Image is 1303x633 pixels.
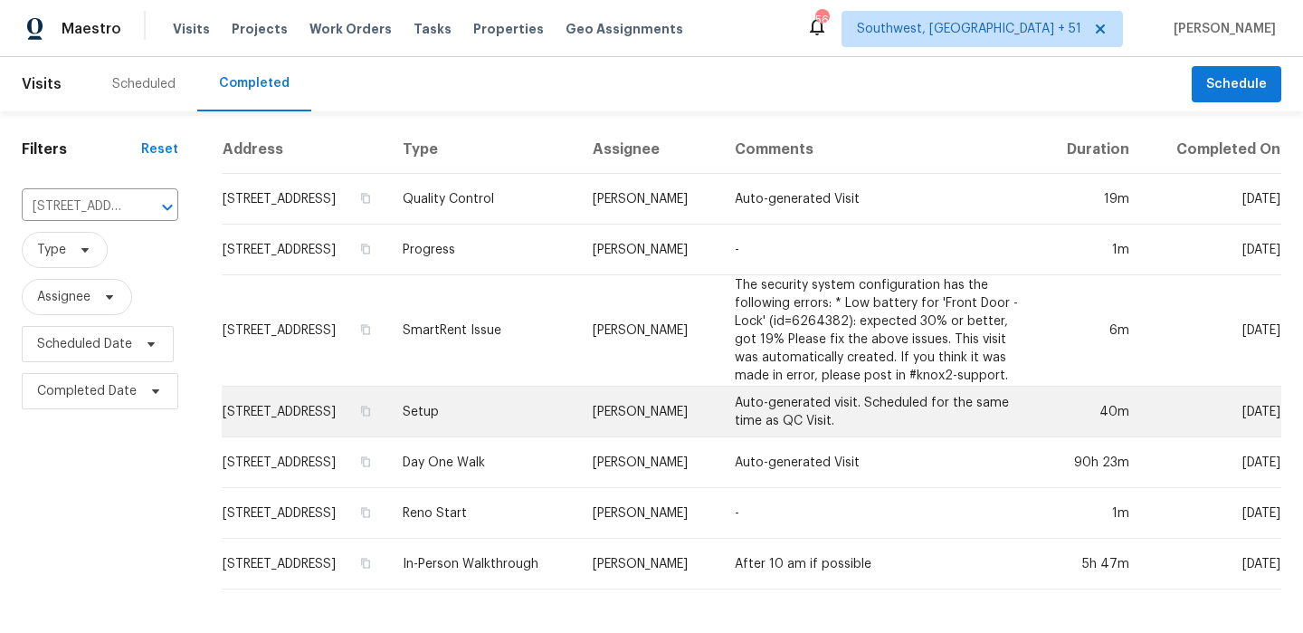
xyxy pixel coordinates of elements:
[1144,539,1281,590] td: [DATE]
[155,195,180,220] button: Open
[720,225,1038,275] td: -
[1166,20,1276,38] span: [PERSON_NAME]
[1039,174,1144,225] td: 19m
[720,488,1038,539] td: -
[1144,275,1281,387] td: [DATE]
[1144,387,1281,437] td: [DATE]
[1039,225,1144,275] td: 1m
[22,193,128,221] input: Search for an address...
[388,126,578,174] th: Type
[1206,73,1267,96] span: Schedule
[388,174,578,225] td: Quality Control
[222,275,388,387] td: [STREET_ADDRESS]
[357,321,374,338] button: Copy Address
[720,539,1038,590] td: After 10 am if possible
[222,126,388,174] th: Address
[578,488,721,539] td: [PERSON_NAME]
[1039,126,1144,174] th: Duration
[232,20,288,38] span: Projects
[578,387,721,437] td: [PERSON_NAME]
[578,437,721,488] td: [PERSON_NAME]
[473,20,544,38] span: Properties
[309,20,392,38] span: Work Orders
[1144,437,1281,488] td: [DATE]
[815,11,828,29] div: 566
[219,74,290,92] div: Completed
[222,387,388,437] td: [STREET_ADDRESS]
[22,64,62,104] span: Visits
[1039,275,1144,387] td: 6m
[414,23,452,35] span: Tasks
[37,288,90,306] span: Assignee
[1039,437,1144,488] td: 90h 23m
[388,225,578,275] td: Progress
[1144,488,1281,539] td: [DATE]
[357,454,374,470] button: Copy Address
[720,387,1038,437] td: Auto-generated visit. Scheduled for the same time as QC Visit.
[388,387,578,437] td: Setup
[566,20,683,38] span: Geo Assignments
[578,275,721,387] td: [PERSON_NAME]
[222,437,388,488] td: [STREET_ADDRESS]
[222,488,388,539] td: [STREET_ADDRESS]
[388,437,578,488] td: Day One Walk
[1144,174,1281,225] td: [DATE]
[388,488,578,539] td: Reno Start
[62,20,121,38] span: Maestro
[720,174,1038,225] td: Auto-generated Visit
[1192,66,1281,103] button: Schedule
[1144,126,1281,174] th: Completed On
[578,174,721,225] td: [PERSON_NAME]
[720,126,1038,174] th: Comments
[388,275,578,387] td: SmartRent Issue
[173,20,210,38] span: Visits
[37,335,132,353] span: Scheduled Date
[222,174,388,225] td: [STREET_ADDRESS]
[222,539,388,590] td: [STREET_ADDRESS]
[578,539,721,590] td: [PERSON_NAME]
[357,555,374,571] button: Copy Address
[1144,225,1281,275] td: [DATE]
[357,241,374,257] button: Copy Address
[578,126,721,174] th: Assignee
[720,437,1038,488] td: Auto-generated Visit
[720,275,1038,387] td: The security system configuration has the following errors: * Low battery for 'Front Door - Lock'...
[37,241,66,259] span: Type
[357,403,374,419] button: Copy Address
[37,382,137,400] span: Completed Date
[357,504,374,521] button: Copy Address
[141,140,178,158] div: Reset
[222,225,388,275] td: [STREET_ADDRESS]
[22,140,141,158] h1: Filters
[388,539,578,590] td: In-Person Walkthrough
[1039,488,1144,539] td: 1m
[578,225,721,275] td: [PERSON_NAME]
[112,75,176,93] div: Scheduled
[857,20,1081,38] span: Southwest, [GEOGRAPHIC_DATA] + 51
[1039,387,1144,437] td: 40m
[1039,539,1144,590] td: 5h 47m
[357,190,374,206] button: Copy Address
